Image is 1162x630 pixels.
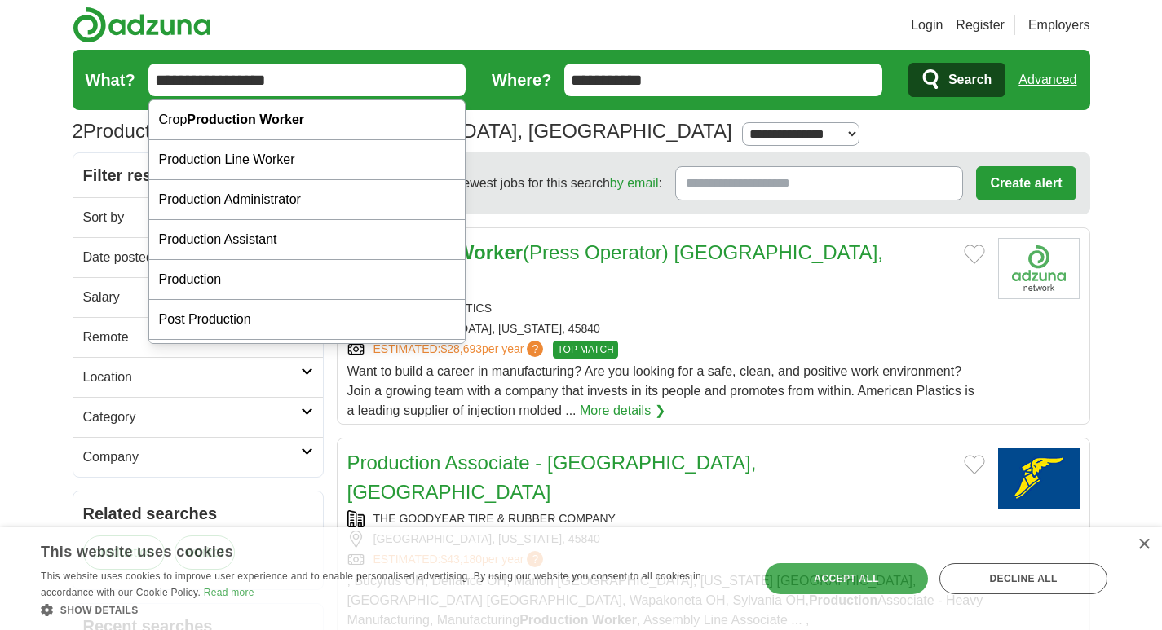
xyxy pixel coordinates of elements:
label: What? [86,68,135,92]
div: Decline all [939,563,1107,594]
div: AMERICAN PLASTICS [347,300,985,317]
h2: Category [83,408,301,427]
a: Employers [1028,15,1090,35]
a: Company [73,437,323,477]
span: $28,693 [440,342,482,355]
a: Production Worker(Press Operator) [GEOGRAPHIC_DATA], [US_STATE] [347,241,883,293]
a: Register [956,15,1005,35]
a: Remote [73,317,323,357]
h2: Filter results [73,153,323,197]
h2: Salary [83,288,301,307]
a: More details ❯ [580,401,665,421]
div: Show details [41,601,738,618]
h2: Sort by [83,208,301,227]
span: Want to build a career in manufacturing? Are you looking for a safe, clean, and positive work env... [347,364,974,417]
strong: Production Worker [187,112,304,126]
img: Adzuna logo [73,7,211,43]
div: Production Assistant [149,220,466,260]
a: ESTIMATED:$28,693per year? [373,341,547,359]
span: TOP MATCH [553,341,617,359]
a: Date posted [73,237,323,277]
h1: Production worker Jobs in [GEOGRAPHIC_DATA], [GEOGRAPHIC_DATA] [73,120,732,142]
span: Receive the newest jobs for this search : [383,174,662,193]
h2: Company [83,447,301,467]
strong: Worker [456,241,523,263]
div: Production Administrator [149,180,466,220]
span: ? [527,341,543,357]
div: Close [1138,539,1150,551]
div: Crop [149,100,466,140]
a: Category [73,397,323,437]
div: Tv Production [149,340,466,380]
div: Production [149,260,466,300]
button: Add to favorite jobs [964,455,985,474]
a: Production Associate - [GEOGRAPHIC_DATA], [GEOGRAPHIC_DATA] [347,452,757,503]
h2: Location [83,368,301,387]
div: [GEOGRAPHIC_DATA], [US_STATE], 45840 [347,320,985,337]
div: This website uses cookies [41,537,697,562]
span: Show details [60,605,139,616]
span: This website uses cookies to improve user experience and to enable personalised advertising. By u... [41,571,701,598]
a: Advanced [1018,64,1076,96]
a: Salary [73,277,323,317]
button: Add to favorite jobs [964,245,985,264]
button: Create alert [976,166,1076,200]
div: Production Line Worker [149,140,466,180]
a: Read more, opens a new window [204,587,254,598]
a: Sort by [73,197,323,237]
span: 2 [73,117,83,146]
div: Accept all [765,563,928,594]
div: Post Production [149,300,466,340]
label: Where? [492,68,551,92]
a: THE GOODYEAR TIRE & RUBBER COMPANY [373,512,616,525]
a: by email [610,176,659,190]
h2: Date posted [83,248,301,267]
img: Company logo [998,238,1080,299]
a: Location [73,357,323,397]
h2: Related searches [83,501,313,526]
button: Search [908,63,1005,97]
img: Goodyear logo [998,448,1080,509]
a: Login [911,15,943,35]
span: Search [948,64,992,96]
h2: Remote [83,328,301,347]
